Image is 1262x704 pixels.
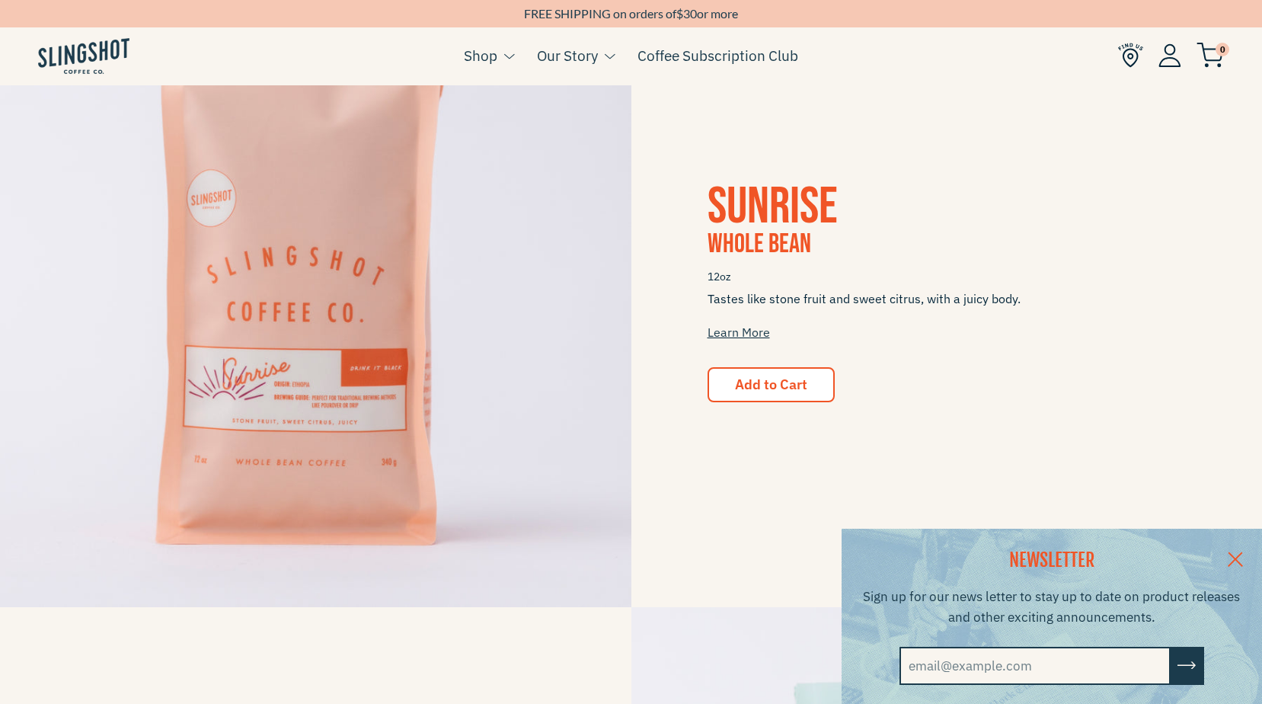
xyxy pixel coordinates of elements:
[708,228,811,261] span: Whole Bean
[899,647,1171,685] input: email@example.com
[1158,43,1181,67] img: Account
[861,548,1242,574] h2: NEWSLETTER
[708,176,838,238] a: Sunrise
[708,290,1187,341] span: Tastes like stone fruit and sweet citrus, with a juicy body.
[708,367,835,402] button: Add to Cart
[1197,46,1224,65] a: 0
[683,6,697,21] span: 30
[464,44,497,67] a: Shop
[861,587,1242,628] p: Sign up for our news letter to stay up to date on product releases and other exciting announcements.
[708,325,770,340] a: Learn More
[537,44,598,67] a: Our Story
[1197,43,1224,68] img: cart
[676,6,683,21] span: $
[637,44,798,67] a: Coffee Subscription Club
[1118,43,1143,68] img: Find Us
[1216,43,1229,56] span: 0
[735,376,807,393] span: Add to Cart
[708,264,1187,290] span: 12oz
